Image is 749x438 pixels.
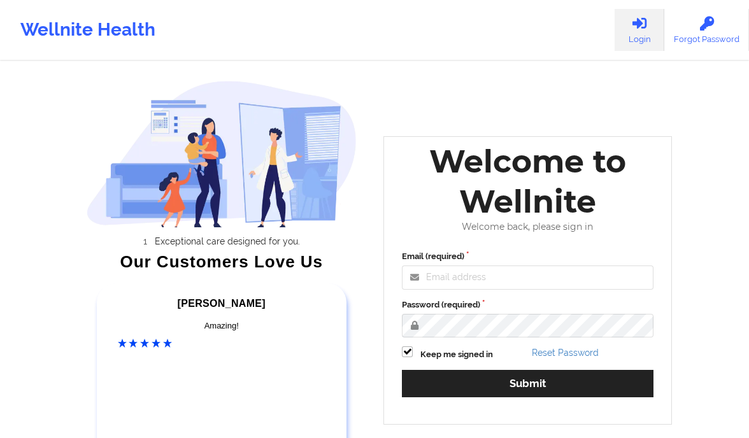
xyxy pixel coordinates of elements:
div: Amazing! [118,320,326,332]
div: Welcome back, please sign in [393,222,662,232]
div: Welcome to Wellnite [393,141,662,222]
button: Submit [402,370,653,397]
input: Email address [402,265,653,290]
label: Password (required) [402,299,653,311]
a: Reset Password [532,348,599,358]
span: [PERSON_NAME] [178,298,266,309]
a: Forgot Password [664,9,749,51]
a: Login [615,9,664,51]
label: Keep me signed in [420,348,493,361]
img: wellnite-auth-hero_200.c722682e.png [87,80,357,227]
li: Exceptional care designed for you. [97,236,357,246]
div: Our Customers Love Us [87,255,357,268]
label: Email (required) [402,250,653,263]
